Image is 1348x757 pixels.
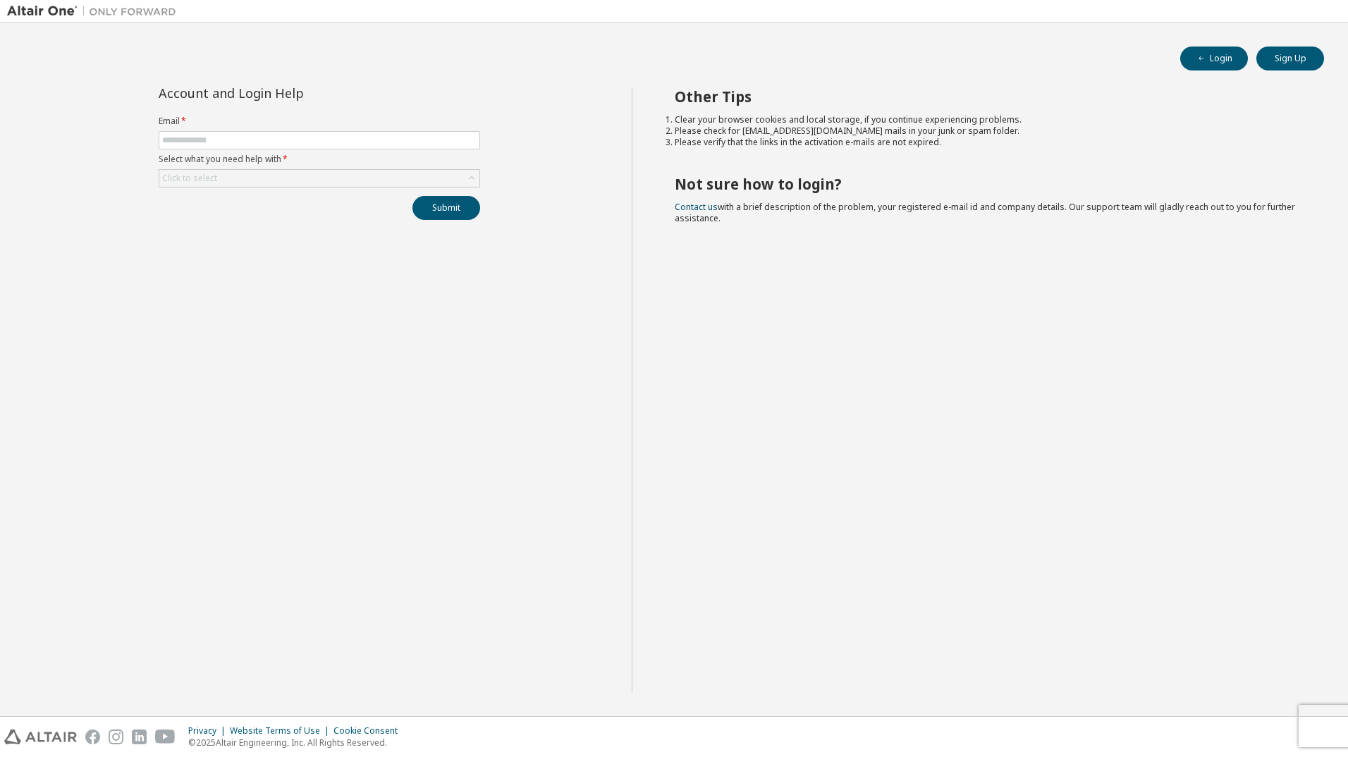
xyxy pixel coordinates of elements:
h2: Not sure how to login? [675,175,1299,193]
img: instagram.svg [109,730,123,744]
div: Website Terms of Use [230,725,333,737]
li: Please verify that the links in the activation e-mails are not expired. [675,137,1299,148]
div: Privacy [188,725,230,737]
label: Email [159,116,480,127]
img: altair_logo.svg [4,730,77,744]
label: Select what you need help with [159,154,480,165]
li: Please check for [EMAIL_ADDRESS][DOMAIN_NAME] mails in your junk or spam folder. [675,125,1299,137]
span: with a brief description of the problem, your registered e-mail id and company details. Our suppo... [675,201,1295,224]
div: Click to select [159,170,479,187]
div: Account and Login Help [159,87,416,99]
img: youtube.svg [155,730,176,744]
img: linkedin.svg [132,730,147,744]
button: Submit [412,196,480,220]
img: Altair One [7,4,183,18]
button: Sign Up [1256,47,1324,70]
div: Cookie Consent [333,725,406,737]
h2: Other Tips [675,87,1299,106]
img: facebook.svg [85,730,100,744]
div: Click to select [162,173,217,184]
a: Contact us [675,201,718,213]
button: Login [1180,47,1248,70]
li: Clear your browser cookies and local storage, if you continue experiencing problems. [675,114,1299,125]
p: © 2025 Altair Engineering, Inc. All Rights Reserved. [188,737,406,749]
